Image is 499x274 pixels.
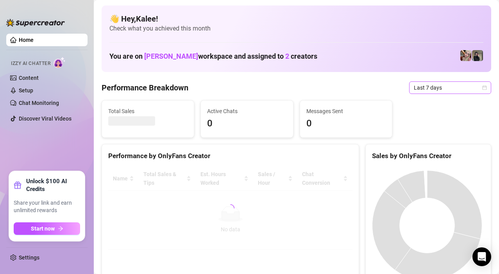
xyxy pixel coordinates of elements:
span: Total Sales [108,107,188,115]
a: Discover Viral Videos [19,115,72,122]
a: Settings [19,254,39,261]
a: Home [19,37,34,43]
div: Open Intercom Messenger [472,247,491,266]
div: Sales by OnlyFans Creator [372,151,485,161]
a: Content [19,75,39,81]
span: 2 [285,52,289,60]
img: Anna [472,50,483,61]
span: gift [14,181,21,189]
span: Izzy AI Chatter [11,60,50,67]
button: Start nowarrow-right [14,222,80,235]
span: 0 [207,116,286,131]
span: 0 [306,116,386,131]
h4: Performance Breakdown [102,82,188,93]
h1: You are on workspace and assigned to creators [109,52,317,61]
span: loading [226,204,235,213]
img: AI Chatter [54,57,66,68]
span: [PERSON_NAME] [144,52,198,60]
span: Messages Sent [306,107,386,115]
strong: Unlock $100 AI Credits [26,177,80,193]
span: calendar [482,85,487,90]
img: logo-BBDzfeDw.svg [6,19,65,27]
span: Share your link and earn unlimited rewards [14,199,80,215]
span: arrow-right [58,226,63,231]
a: Chat Monitoring [19,100,59,106]
div: Performance by OnlyFans Creator [108,151,352,161]
span: Check what you achieved this month [109,24,483,33]
a: Setup [19,87,33,94]
span: Start now [31,225,55,232]
span: Last 7 days [414,82,486,94]
h4: 👋 Hey, Kalee ! [109,13,483,24]
span: Active Chats [207,107,286,115]
img: Anna [460,50,471,61]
